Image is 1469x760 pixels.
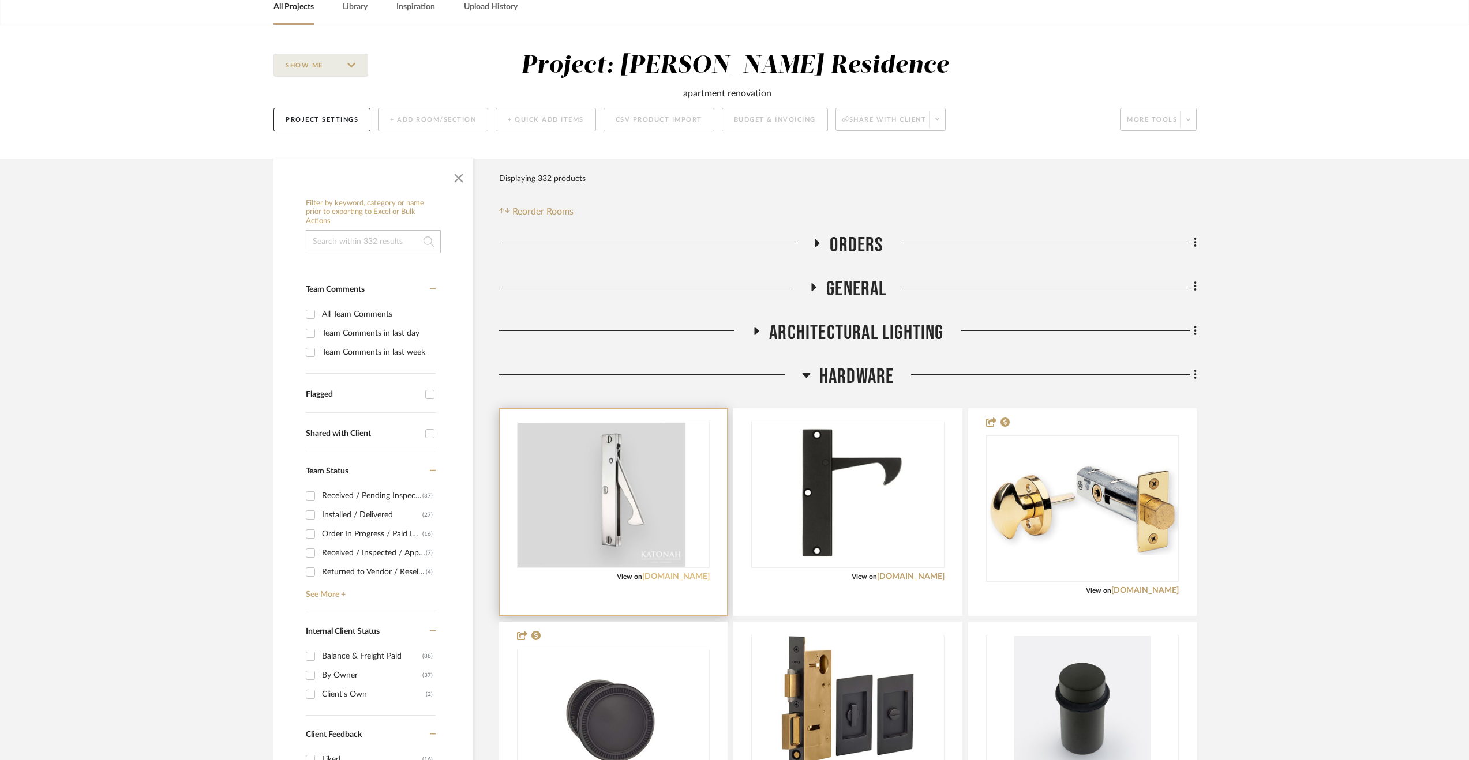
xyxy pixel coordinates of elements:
[322,487,422,505] div: Received / Pending Inspection
[496,108,596,131] button: + Quick Add Items
[1127,115,1177,133] span: More tools
[769,321,943,345] span: Architectural Lighting
[306,390,419,400] div: Flagged
[541,423,685,567] img: Knife Edge Pull
[322,305,433,323] div: All Team Comments
[842,115,927,133] span: Share with client
[1120,108,1197,131] button: More tools
[426,544,433,562] div: (7)
[499,205,574,219] button: Reorder Rooms
[306,467,348,475] span: Team Status
[1086,587,1111,594] span: View on
[322,324,433,343] div: Team Comments in last day
[306,230,441,253] input: Search within 332 results
[303,581,436,600] a: See More +
[306,627,380,635] span: Internal Client Status
[1111,586,1179,595] a: [DOMAIN_NAME]
[617,573,642,580] span: View on
[306,199,441,226] h6: Filter by keyword, category or name prior to exporting to Excel or Bulk Actions
[877,573,945,581] a: [DOMAIN_NAME]
[835,108,946,131] button: Share with client
[722,108,828,131] button: Budget & Invoicing
[422,647,433,665] div: (88)
[273,108,370,131] button: Project Settings
[830,233,883,258] span: Orders
[322,563,426,581] div: Returned to Vendor / Reselect
[422,487,433,505] div: (37)
[447,164,470,187] button: Close
[322,506,422,524] div: Installed / Delivered
[322,343,433,362] div: Team Comments in last week
[422,666,433,684] div: (37)
[322,544,426,562] div: Received / Inspected / Approved
[852,573,877,580] span: View on
[322,666,422,684] div: By Owner
[512,205,574,219] span: Reorder Rooms
[322,685,426,703] div: Client's Own
[378,108,488,131] button: + Add Room/Section
[826,277,886,302] span: General
[642,573,710,581] a: [DOMAIN_NAME]
[683,86,771,100] div: apartment renovation
[499,167,586,190] div: Displaying 332 products
[521,54,949,78] div: Project: [PERSON_NAME] Residence
[426,563,433,581] div: (4)
[819,364,894,389] span: Hardware
[306,285,365,294] span: Team Comments
[987,463,1178,555] img: Front Entrance Lock
[422,525,433,543] div: (16)
[426,685,433,703] div: (2)
[604,108,714,131] button: CSV Product Import
[752,422,943,567] div: 0
[790,423,906,567] img: 4-1/4" Solid Brass Thin Sliding / Pocket Door Edge Pull
[422,506,433,524] div: (27)
[322,525,422,543] div: Order In Progress / Paid In Full w/ Freight, No Balance due
[306,429,419,439] div: Shared with Client
[306,731,362,739] span: Client Feedback
[322,647,422,665] div: Balance & Freight Paid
